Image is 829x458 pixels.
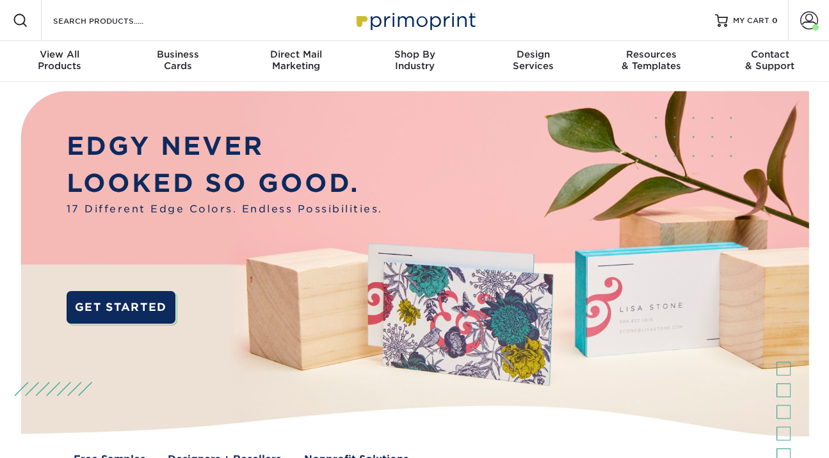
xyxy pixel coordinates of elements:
div: & Templates [592,49,711,72]
span: Business [118,49,237,60]
div: Marketing [237,49,355,72]
span: Direct Mail [237,49,355,60]
a: BusinessCards [118,41,237,82]
span: MY CART [733,15,769,26]
span: Design [474,49,592,60]
a: Direct MailMarketing [237,41,355,82]
img: Primoprint [351,6,479,34]
div: Services [474,49,592,72]
span: Contact [711,49,829,60]
span: 17 Different Edge Colors. Endless Possibilities. [67,201,383,216]
div: Cards [118,49,237,72]
a: Shop ByIndustry [355,41,474,82]
a: Contact& Support [711,41,829,82]
span: Resources [592,49,711,60]
p: EDGY NEVER [67,127,383,164]
span: Shop By [355,49,474,60]
a: DesignServices [474,41,592,82]
div: Industry [355,49,474,72]
a: Resources& Templates [592,41,711,82]
p: LOOKED SO GOOD. [67,164,383,201]
input: SEARCH PRODUCTS..... [52,13,177,28]
div: & Support [711,49,829,72]
span: 0 [772,16,778,25]
a: GET STARTED [67,291,175,324]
